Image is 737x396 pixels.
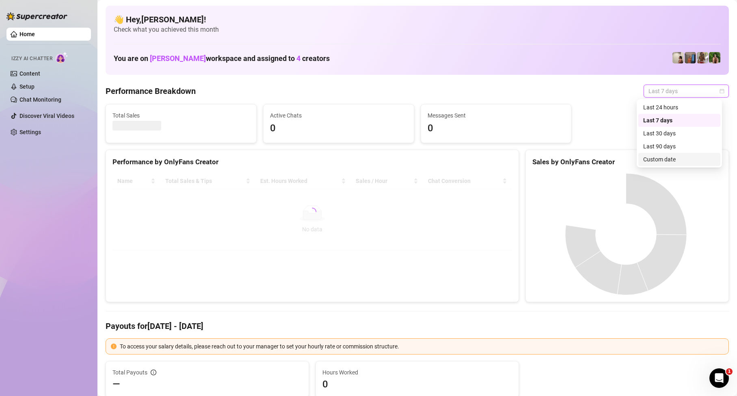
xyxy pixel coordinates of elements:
[106,85,196,97] h4: Performance Breakdown
[19,31,35,37] a: Home
[322,378,512,391] span: 0
[643,155,715,164] div: Custom date
[19,113,74,119] a: Discover Viral Videos
[296,54,300,63] span: 4
[19,96,61,103] a: Chat Monitoring
[150,54,206,63] span: [PERSON_NAME]
[120,342,724,351] div: To access your salary details, please reach out to your manager to set your hourly rate or commis...
[112,111,250,120] span: Total Sales
[6,12,67,20] img: logo-BBDzfeDw.svg
[19,70,40,77] a: Content
[697,52,708,63] img: Nathaniel
[19,129,41,135] a: Settings
[638,153,720,166] div: Custom date
[19,83,35,90] a: Setup
[106,320,729,332] h4: Payouts for [DATE] - [DATE]
[643,116,715,125] div: Last 7 days
[114,54,330,63] h1: You are on workspace and assigned to creators
[151,370,156,375] span: info-circle
[322,368,512,377] span: Hours Worked
[672,52,684,63] img: Ralphy
[643,103,715,112] div: Last 24 hours
[643,142,715,151] div: Last 90 days
[270,111,407,120] span: Active Chats
[709,52,720,63] img: Nathaniel
[638,101,720,114] div: Last 24 hours
[112,157,512,168] div: Performance by OnlyFans Creator
[709,368,729,388] iframe: Intercom live chat
[112,368,147,377] span: Total Payouts
[307,207,317,217] span: loading
[112,378,120,391] span: —
[111,344,117,349] span: exclamation-circle
[638,114,720,127] div: Last 7 days
[685,52,696,63] img: Wayne
[726,368,733,375] span: 1
[11,55,52,63] span: Izzy AI Chatter
[643,129,715,138] div: Last 30 days
[638,127,720,140] div: Last 30 days
[648,85,724,97] span: Last 7 days
[114,14,721,25] h4: 👋 Hey, [PERSON_NAME] !
[428,121,565,136] span: 0
[638,140,720,153] div: Last 90 days
[428,111,565,120] span: Messages Sent
[114,25,721,34] span: Check what you achieved this month
[270,121,407,136] span: 0
[720,89,724,94] span: calendar
[56,52,68,63] img: AI Chatter
[532,157,722,168] div: Sales by OnlyFans Creator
